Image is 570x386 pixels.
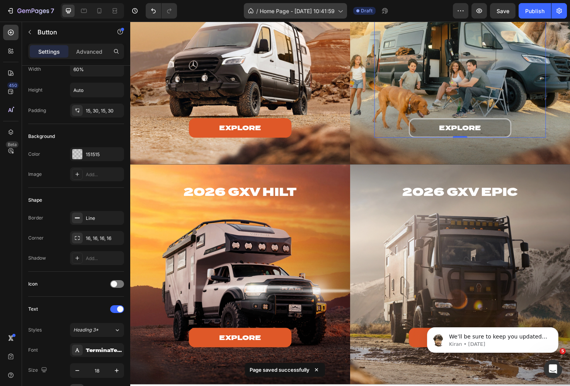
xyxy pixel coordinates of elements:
a: explore [62,323,170,343]
div: Shape [28,197,42,204]
p: explore [94,108,138,117]
div: Styles [28,326,42,333]
input: Auto [70,62,124,76]
div: Add... [86,171,122,178]
p: explore [326,329,370,338]
div: Color [28,151,40,158]
div: Padding [28,107,46,114]
span: / [256,7,258,15]
span: Home Page - [DATE] 10:41:59 [260,7,335,15]
div: Text [28,306,38,313]
button: 7 [3,3,58,19]
div: Height [28,87,43,94]
iframe: Design area [130,22,570,386]
button: <p>explore</p> [294,323,402,343]
div: 16, 16, 16, 16 [86,235,122,242]
button: Save [490,3,516,19]
div: Font [28,347,38,354]
div: TerminaTest [86,347,122,354]
div: Undo/Redo [146,3,177,19]
span: Heading 3* [73,326,99,333]
div: 151515 [86,151,122,158]
a: explore [62,102,170,122]
div: 15, 30, 15, 30 [86,107,122,114]
div: Add... [86,255,122,262]
button: <p>explore</p> [294,102,402,122]
div: Border [28,214,43,221]
div: Line [86,215,122,222]
h2: 2026 GXV HILT [26,172,206,188]
p: explore [94,329,138,338]
div: Beta [6,141,19,148]
div: 450 [7,82,19,88]
button: Publish [519,3,551,19]
div: Shadow [28,255,46,262]
div: Size [28,365,49,376]
p: Advanced [76,48,102,56]
span: 5 [560,348,566,354]
p: Button [37,27,103,37]
p: explore [326,108,370,117]
div: Publish [525,7,544,15]
div: Image [28,171,42,178]
iframe: Intercom live chat [544,360,562,378]
p: 7 [51,6,54,15]
p: Settings [38,48,60,56]
div: Width [28,66,41,73]
div: Icon [28,281,37,287]
p: Page saved successfully [250,366,310,374]
div: Background [28,133,55,140]
span: Draft [361,7,373,14]
button: Heading 3* [70,323,124,337]
span: Save [497,8,509,14]
iframe: Intercom notifications message [415,311,570,365]
div: Corner [28,235,44,241]
input: Auto [70,83,124,97]
h2: 2026 GXV EPIC [257,172,438,188]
